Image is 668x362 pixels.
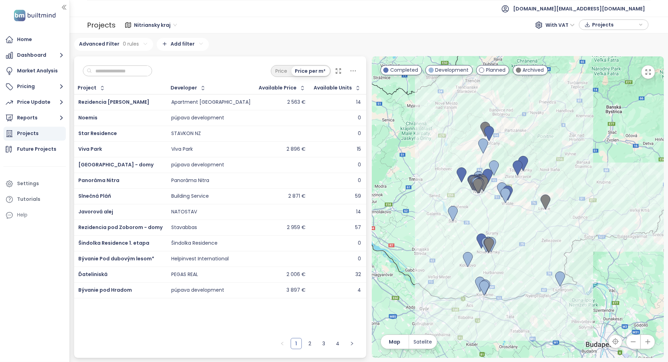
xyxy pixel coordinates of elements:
span: Planned [486,66,505,74]
div: Developer [171,86,197,90]
div: Settings [17,179,39,188]
button: right [346,338,357,349]
div: 4 [357,287,361,293]
span: [DOMAIN_NAME][EMAIL_ADDRESS][DOMAIN_NAME] [513,0,645,17]
span: Map [389,338,400,346]
a: Home [3,33,66,47]
div: Price Update [17,98,50,107]
img: logo [12,8,58,23]
div: 0 [358,115,361,121]
div: 14 [356,209,361,215]
div: PEGAS REAL [171,271,198,278]
span: left [280,341,284,346]
div: STAVKON NZ [171,131,201,137]
a: 4 [333,338,343,349]
div: Building Service [171,193,209,199]
a: 1 [291,338,301,349]
a: Javorová alej [78,208,113,215]
div: 32 [355,271,361,278]
span: Star Residence [78,130,117,137]
div: 57 [355,225,361,231]
a: Settings [3,177,66,191]
button: left [277,338,288,349]
a: Viva Park [78,145,102,152]
div: 0 [358,240,361,246]
div: 0 [358,131,361,137]
span: Available Units [314,86,352,90]
div: Apartment [GEOGRAPHIC_DATA] [171,99,251,105]
button: Reports [3,111,66,125]
a: Rezidencia pod Zoborom - domy [78,224,163,231]
a: Noemis [78,114,97,121]
a: Market Analysis [3,64,66,78]
a: Slnečná Pláň [78,192,111,199]
button: Price Update [3,95,66,109]
span: 0 rules [123,40,139,48]
li: 3 [319,338,330,349]
div: púpava development [171,287,224,293]
div: Price per m² [291,66,330,76]
span: Completed [390,66,418,74]
button: Pricing [3,80,66,94]
div: Viva Park [171,146,193,152]
div: Help [17,211,27,219]
div: Helpinvest International [171,256,229,262]
span: Projects [592,19,637,30]
div: 14 [356,99,361,105]
span: Nitriansky kraj [134,20,177,30]
div: 0 [358,256,361,262]
span: Rezidencia [PERSON_NAME] [78,99,149,105]
div: NATOSTAV [171,209,197,215]
a: Future Projects [3,142,66,156]
div: 0 [358,162,361,168]
div: Future Projects [17,145,56,154]
span: Satelite [414,338,432,346]
div: Available Price [259,86,297,90]
a: Bývanie Pod dubovým lesom* [78,255,154,262]
div: Tutorials [17,195,40,204]
div: 0 [358,178,361,184]
a: Ďateliniská [78,271,108,278]
div: púpava development [171,162,224,168]
li: 2 [305,338,316,349]
div: 2 563 € [287,99,306,105]
div: button [583,19,645,30]
span: Bývanie pod Hradom [78,286,132,293]
li: Next Page [346,338,357,349]
div: 15 [357,146,361,152]
div: púpava development [171,115,224,121]
span: With VAT [545,20,575,30]
div: Price [272,66,291,76]
a: Panoráma Nitra [78,177,119,184]
div: 2 959 € [287,225,306,231]
div: 2 871 € [288,193,306,199]
li: Previous Page [277,338,288,349]
div: Add filter [157,38,209,51]
a: [GEOGRAPHIC_DATA] - domy [78,161,154,168]
div: Panoráma Nitra [171,178,209,184]
div: Project [78,86,97,90]
div: Market Analysis [17,66,58,75]
a: Šindolka Residence 1. etapa [78,239,149,246]
button: Map [381,335,409,349]
div: Projects [17,129,39,138]
button: Dashboard [3,48,66,62]
a: 2 [305,338,315,349]
div: 2 896 € [286,146,306,152]
a: Projects [3,127,66,141]
a: Tutorials [3,192,66,206]
span: Development [435,66,469,74]
div: Home [17,35,32,44]
span: right [350,341,354,346]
